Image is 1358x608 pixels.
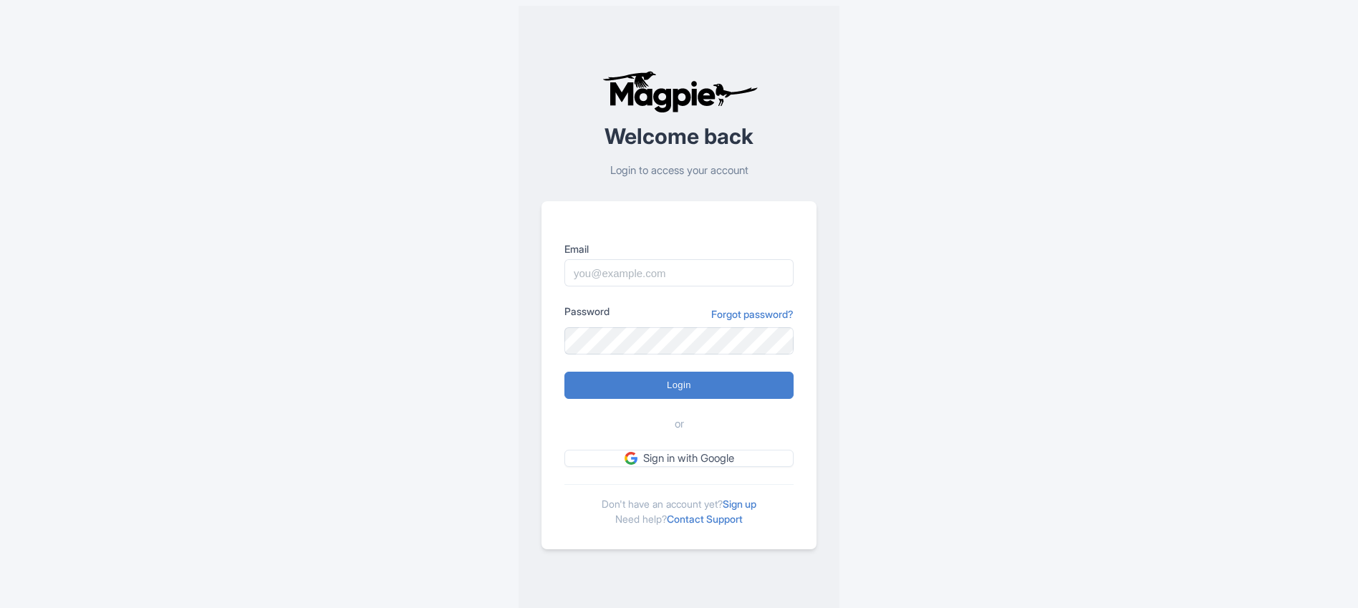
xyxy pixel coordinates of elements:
a: Contact Support [667,513,743,525]
img: google.svg [625,452,637,465]
input: Login [564,372,794,399]
label: Password [564,304,610,319]
p: Login to access your account [541,163,817,179]
a: Sign up [723,498,756,510]
label: Email [564,241,794,256]
a: Forgot password? [711,307,794,322]
h2: Welcome back [541,125,817,148]
div: Don't have an account yet? Need help? [564,484,794,526]
a: Sign in with Google [564,450,794,468]
img: logo-ab69f6fb50320c5b225c76a69d11143b.png [599,70,760,113]
span: or [675,416,684,433]
input: you@example.com [564,259,794,286]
